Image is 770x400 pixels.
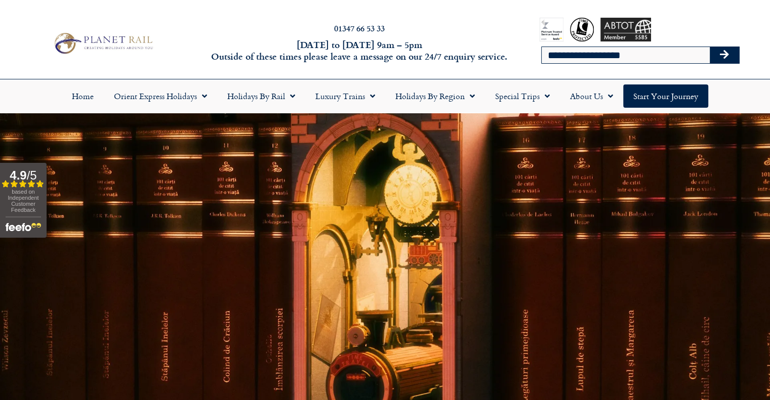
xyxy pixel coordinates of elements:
[104,84,217,108] a: Orient Express Holidays
[5,84,765,108] nav: Menu
[385,84,485,108] a: Holidays by Region
[710,47,739,63] button: Search
[560,84,623,108] a: About Us
[50,30,155,56] img: Planet Rail Train Holidays Logo
[485,84,560,108] a: Special Trips
[62,84,104,108] a: Home
[305,84,385,108] a: Luxury Trains
[334,22,385,34] a: 01347 66 53 33
[208,39,511,63] h6: [DATE] to [DATE] 9am – 5pm Outside of these times please leave a message on our 24/7 enquiry serv...
[217,84,305,108] a: Holidays by Rail
[623,84,708,108] a: Start your Journey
